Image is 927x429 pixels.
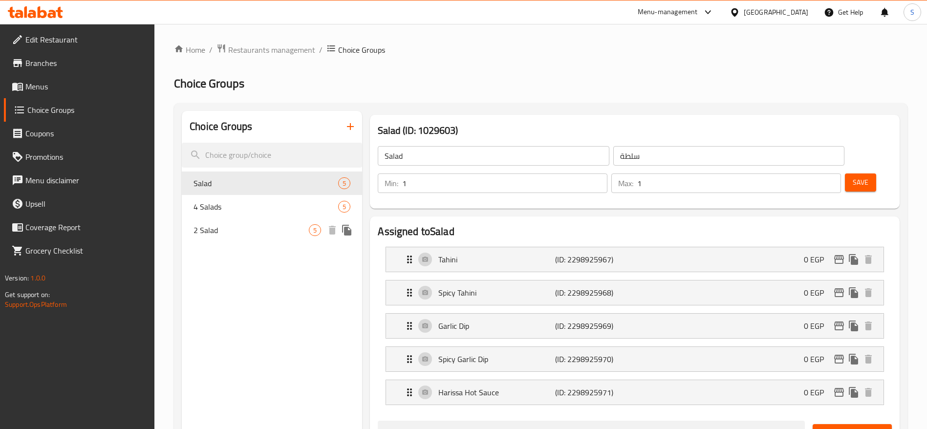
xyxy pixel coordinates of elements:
nav: breadcrumb [174,43,907,56]
a: Upsell [4,192,155,215]
button: edit [832,319,846,333]
span: Branches [25,57,147,69]
span: Get support on: [5,288,50,301]
li: Expand [378,376,892,409]
h2: Choice Groups [190,119,252,134]
a: Choice Groups [4,98,155,122]
div: Choices [309,224,321,236]
span: Choice Groups [174,72,244,94]
a: Coupons [4,122,155,145]
div: 4 Salads5 [182,195,362,218]
p: 0 EGP [804,320,832,332]
span: Coverage Report [25,221,147,233]
p: (ID: 2298925970) [555,353,633,365]
span: Coupons [25,128,147,139]
button: delete [861,385,876,400]
button: duplicate [846,319,861,333]
span: S [910,7,914,18]
li: / [209,44,213,56]
h3: Salad (ID: 1029603) [378,123,892,138]
div: Salad5 [182,172,362,195]
a: Edit Restaurant [4,28,155,51]
button: duplicate [846,252,861,267]
li: Expand [378,276,892,309]
div: [GEOGRAPHIC_DATA] [744,7,808,18]
button: edit [832,385,846,400]
button: delete [861,352,876,366]
button: Save [845,173,876,192]
a: Menus [4,75,155,98]
span: 2 Salad [194,224,309,236]
span: Promotions [25,151,147,163]
p: (ID: 2298925971) [555,386,633,398]
span: Edit Restaurant [25,34,147,45]
p: Tahini [438,254,555,265]
div: Choices [338,177,350,189]
p: Max: [618,177,633,189]
button: delete [861,252,876,267]
li: / [319,44,323,56]
span: Upsell [25,198,147,210]
span: Grocery Checklist [25,245,147,257]
a: Branches [4,51,155,75]
span: Salad [194,177,338,189]
button: duplicate [846,352,861,366]
a: Promotions [4,145,155,169]
span: Save [853,176,868,189]
span: Restaurants management [228,44,315,56]
div: Expand [386,280,884,305]
span: Menus [25,81,147,92]
p: Harissa Hot Sauce [438,386,555,398]
button: edit [832,352,846,366]
span: 1.0.0 [30,272,45,284]
span: 5 [339,202,350,212]
p: (ID: 2298925967) [555,254,633,265]
p: (ID: 2298925969) [555,320,633,332]
div: Expand [386,314,884,338]
p: 0 EGP [804,353,832,365]
a: Menu disclaimer [4,169,155,192]
p: 0 EGP [804,254,832,265]
button: edit [832,252,846,267]
p: Spicy Tahini [438,287,555,299]
li: Expand [378,309,892,343]
p: Garlic Dip [438,320,555,332]
li: Expand [378,343,892,376]
button: delete [861,319,876,333]
p: Spicy Garlic Dip [438,353,555,365]
a: Coverage Report [4,215,155,239]
li: Expand [378,243,892,276]
span: Choice Groups [338,44,385,56]
div: Expand [386,247,884,272]
button: duplicate [846,385,861,400]
a: Grocery Checklist [4,239,155,262]
div: Expand [386,380,884,405]
p: 0 EGP [804,287,832,299]
button: duplicate [340,223,354,237]
div: Expand [386,347,884,371]
div: Menu-management [638,6,698,18]
a: Restaurants management [216,43,315,56]
span: 5 [309,226,321,235]
span: 4 Salads [194,201,338,213]
button: edit [832,285,846,300]
div: 2 Salad5deleteduplicate [182,218,362,242]
button: delete [861,285,876,300]
div: Choices [338,201,350,213]
p: 0 EGP [804,386,832,398]
span: Menu disclaimer [25,174,147,186]
h2: Assigned to Salad [378,224,892,239]
button: duplicate [846,285,861,300]
span: Choice Groups [27,104,147,116]
a: Home [174,44,205,56]
p: Min: [385,177,398,189]
button: delete [325,223,340,237]
span: Version: [5,272,29,284]
p: (ID: 2298925968) [555,287,633,299]
span: 5 [339,179,350,188]
input: search [182,143,362,168]
a: Support.OpsPlatform [5,298,67,311]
